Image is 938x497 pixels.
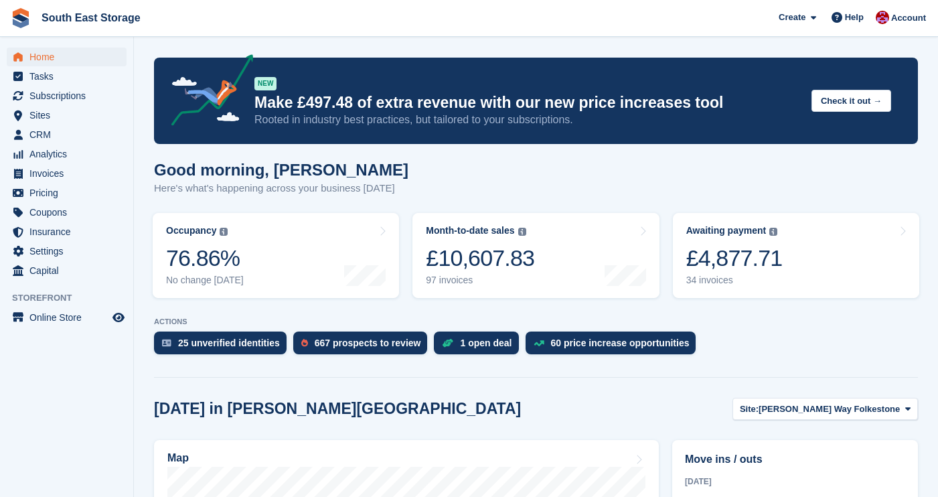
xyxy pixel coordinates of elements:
a: 25 unverified identities [154,332,293,361]
a: Occupancy 76.86% No change [DATE] [153,213,399,298]
h1: Good morning, [PERSON_NAME] [154,161,408,179]
a: menu [7,261,127,280]
div: 667 prospects to review [315,338,421,348]
span: Home [29,48,110,66]
div: 97 invoices [426,275,534,286]
span: Account [891,11,926,25]
img: icon-info-grey-7440780725fd019a000dd9b08b2336e03edf1995a4989e88bcd33f0948082b44.svg [518,228,526,236]
span: Coupons [29,203,110,222]
a: menu [7,125,127,144]
span: Sites [29,106,110,125]
div: [DATE] [685,476,905,488]
a: 1 open deal [434,332,525,361]
a: 667 prospects to review [293,332,435,361]
div: No change [DATE] [166,275,244,286]
a: 60 price increase opportunities [526,332,703,361]
a: menu [7,67,127,86]
a: menu [7,48,127,66]
span: Site: [740,403,759,416]
div: £10,607.83 [426,244,534,272]
div: Occupancy [166,225,216,236]
div: Awaiting payment [686,225,767,236]
span: Pricing [29,184,110,202]
h2: Move ins / outs [685,451,905,468]
a: menu [7,308,127,327]
a: menu [7,242,127,261]
span: Create [779,11,805,24]
img: price_increase_opportunities-93ffe204e8149a01c8c9dc8f82e8f89637d9d84a8eef4429ea346261dce0b2c0.svg [534,340,544,346]
h2: [DATE] in [PERSON_NAME][GEOGRAPHIC_DATA] [154,400,521,418]
button: Site: [PERSON_NAME] Way Folkestone [732,398,918,420]
a: South East Storage [36,7,146,29]
img: deal-1b604bf984904fb50ccaf53a9ad4b4a5d6e5aea283cecdc64d6e3604feb123c2.svg [442,338,453,348]
div: 25 unverified identities [178,338,280,348]
a: menu [7,203,127,222]
div: Month-to-date sales [426,225,514,236]
a: Awaiting payment £4,877.71 34 invoices [673,213,919,298]
div: 1 open deal [460,338,512,348]
span: Online Store [29,308,110,327]
button: Check it out → [811,90,891,112]
span: Settings [29,242,110,261]
a: Month-to-date sales £10,607.83 97 invoices [412,213,659,298]
span: [PERSON_NAME] Way Folkestone [759,403,900,416]
p: Here's what's happening across your business [DATE] [154,181,408,196]
p: ACTIONS [154,317,918,326]
a: menu [7,86,127,105]
img: stora-icon-8386f47178a22dfd0bd8f6a31ec36ba5ce8667c1dd55bd0f319d3a0aa187defe.svg [11,8,31,28]
span: Tasks [29,67,110,86]
img: prospect-51fa495bee0391a8d652442698ab0144808aea92771e9ea1ae160a38d050c398.svg [301,339,308,347]
div: 60 price increase opportunities [551,338,690,348]
div: 34 invoices [686,275,783,286]
span: Help [845,11,864,24]
p: Rooted in industry best practices, but tailored to your subscriptions. [254,113,801,127]
span: Subscriptions [29,86,110,105]
span: Analytics [29,145,110,163]
a: menu [7,184,127,202]
a: menu [7,222,127,241]
a: Preview store [110,309,127,326]
img: Roger Norris [876,11,889,24]
span: Capital [29,261,110,280]
img: price-adjustments-announcement-icon-8257ccfd72463d97f412b2fc003d46551f7dbcb40ab6d574587a9cd5c0d94... [160,54,254,131]
div: £4,877.71 [686,244,783,272]
img: icon-info-grey-7440780725fd019a000dd9b08b2336e03edf1995a4989e88bcd33f0948082b44.svg [769,228,777,236]
h2: Map [167,452,189,464]
div: NEW [254,77,277,90]
span: Storefront [12,291,133,305]
a: menu [7,145,127,163]
div: 76.86% [166,244,244,272]
a: menu [7,106,127,125]
a: menu [7,164,127,183]
span: Invoices [29,164,110,183]
img: icon-info-grey-7440780725fd019a000dd9b08b2336e03edf1995a4989e88bcd33f0948082b44.svg [220,228,228,236]
img: verify_identity-adf6edd0f0f0b5bbfe63781bf79b02c33cf7c696d77639b501bdc392416b5a36.svg [162,339,171,347]
span: Insurance [29,222,110,241]
p: Make £497.48 of extra revenue with our new price increases tool [254,93,801,113]
span: CRM [29,125,110,144]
